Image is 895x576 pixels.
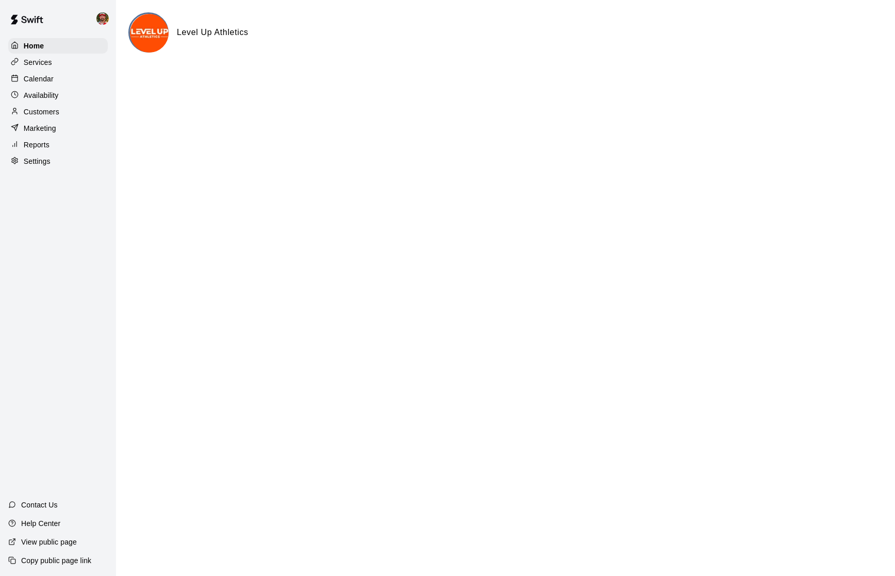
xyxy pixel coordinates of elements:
[24,140,49,150] p: Reports
[94,8,116,29] div: Bryan Farrington
[8,121,108,136] a: Marketing
[24,57,52,67] p: Services
[8,88,108,103] a: Availability
[24,156,51,166] p: Settings
[130,14,169,53] img: Level Up Athletics logo
[8,137,108,153] a: Reports
[21,537,77,547] p: View public page
[8,154,108,169] a: Settings
[8,71,108,87] a: Calendar
[21,500,58,510] p: Contact Us
[8,104,108,120] a: Customers
[24,123,56,133] p: Marketing
[96,12,109,25] img: Bryan Farrington
[8,55,108,70] a: Services
[21,518,60,529] p: Help Center
[24,107,59,117] p: Customers
[24,74,54,84] p: Calendar
[8,38,108,54] a: Home
[177,26,248,39] h6: Level Up Athletics
[24,41,44,51] p: Home
[21,555,91,566] p: Copy public page link
[24,90,59,100] p: Availability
